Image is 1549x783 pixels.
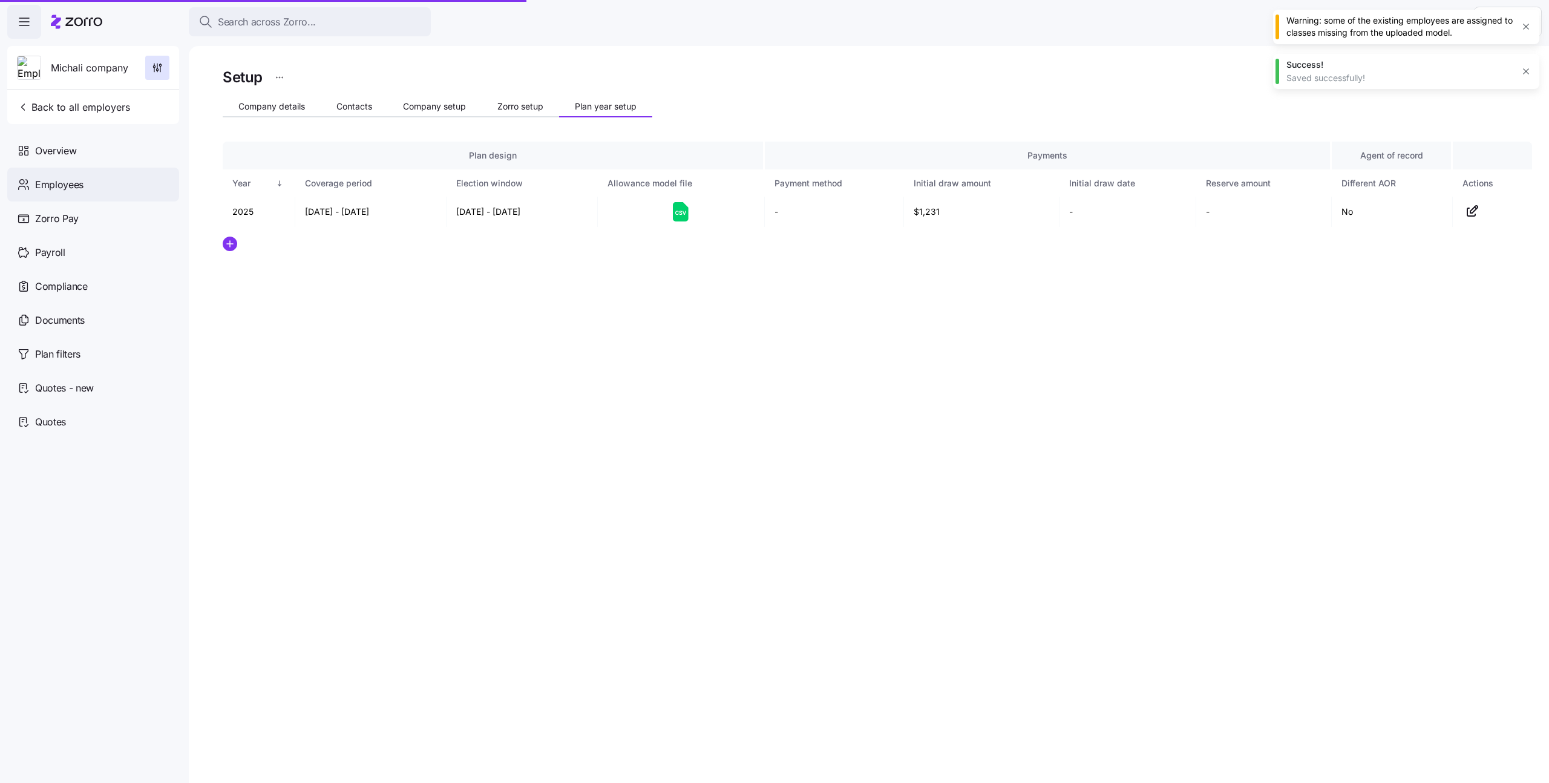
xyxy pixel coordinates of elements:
[18,56,41,80] img: Employer logo
[305,177,435,190] div: Coverage period
[218,15,316,30] span: Search across Zorro...
[1196,197,1332,227] td: -
[1341,177,1441,190] div: Different AOR
[1332,197,1453,227] td: No
[17,100,130,114] span: Back to all employers
[1059,197,1197,227] td: -
[223,237,237,251] svg: add icon
[336,102,372,111] span: Contacts
[35,279,88,294] span: Compliance
[223,68,263,87] h1: Setup
[232,149,753,162] div: Plan design
[1341,149,1441,162] div: Agent of record
[1286,15,1513,39] div: Warning: some of the existing employees are assigned to classes missing from the uploaded model.
[35,347,80,362] span: Plan filters
[189,7,431,36] button: Search across Zorro...
[7,201,179,235] a: Zorro Pay
[35,313,85,328] span: Documents
[456,177,586,190] div: Election window
[7,134,179,168] a: Overview
[7,269,179,303] a: Compliance
[7,371,179,405] a: Quotes - new
[223,169,295,197] th: YearSorted descending
[35,414,66,430] span: Quotes
[774,149,1320,162] div: Payments
[447,197,598,227] td: [DATE] - [DATE]
[914,177,1048,190] div: Initial draw amount
[1286,59,1513,71] div: Success!
[35,177,84,192] span: Employees
[497,102,543,111] span: Zorro setup
[403,102,466,111] span: Company setup
[774,177,892,190] div: Payment method
[51,61,128,76] span: Michali company
[238,102,305,111] span: Company details
[35,211,79,226] span: Zorro Pay
[35,381,94,396] span: Quotes - new
[765,197,904,227] td: -
[1462,177,1522,190] div: Actions
[232,177,273,190] div: Year
[575,102,637,111] span: Plan year setup
[7,405,179,439] a: Quotes
[7,337,179,371] a: Plan filters
[7,168,179,201] a: Employees
[7,303,179,337] a: Documents
[12,95,135,119] button: Back to all employers
[275,179,284,188] div: Sorted descending
[1206,177,1320,190] div: Reserve amount
[295,197,447,227] td: [DATE] - [DATE]
[7,235,179,269] a: Payroll
[607,177,753,190] div: Allowance model file
[1069,177,1185,190] div: Initial draw date
[223,197,295,227] td: 2025
[35,245,65,260] span: Payroll
[35,143,76,159] span: Overview
[1286,72,1513,84] div: Saved successfully!
[904,197,1059,227] td: $1,231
